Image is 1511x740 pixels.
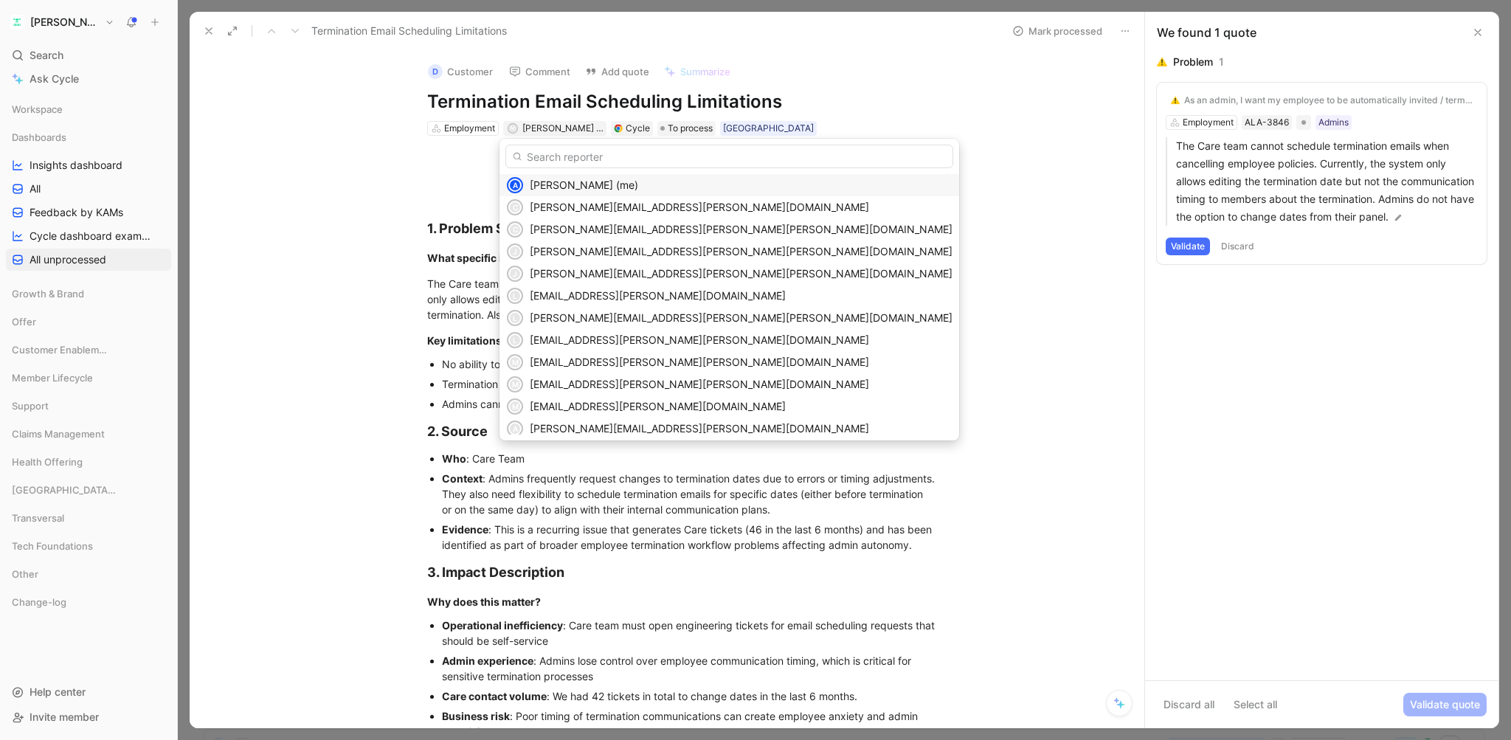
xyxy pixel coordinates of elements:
div: m [508,356,522,369]
div: c [508,201,522,214]
div: m [508,378,522,391]
span: [PERSON_NAME][EMAIL_ADDRESS][PERSON_NAME][PERSON_NAME][DOMAIN_NAME] [530,245,952,257]
div: l [508,311,522,325]
div: m [508,400,522,413]
span: [EMAIL_ADDRESS][PERSON_NAME][DOMAIN_NAME] [530,400,786,412]
div: l [508,289,522,302]
span: [EMAIL_ADDRESS][PERSON_NAME][PERSON_NAME][DOMAIN_NAME] [530,333,869,346]
span: [PERSON_NAME] (me) [530,179,638,191]
div: a [508,422,522,435]
span: [EMAIL_ADDRESS][PERSON_NAME][PERSON_NAME][DOMAIN_NAME] [530,356,869,368]
div: l [508,333,522,347]
div: j [508,267,522,280]
div: c [508,223,522,236]
span: [EMAIL_ADDRESS][PERSON_NAME][PERSON_NAME][DOMAIN_NAME] [530,378,869,390]
span: [PERSON_NAME][EMAIL_ADDRESS][PERSON_NAME][DOMAIN_NAME] [530,201,869,213]
input: Search reporter [505,145,953,168]
div: j [508,245,522,258]
span: [PERSON_NAME][EMAIL_ADDRESS][PERSON_NAME][DOMAIN_NAME] [530,422,869,435]
div: A [508,179,522,192]
span: [PERSON_NAME][EMAIL_ADDRESS][PERSON_NAME][PERSON_NAME][DOMAIN_NAME] [530,267,952,280]
span: [EMAIL_ADDRESS][PERSON_NAME][DOMAIN_NAME] [530,289,786,302]
span: [PERSON_NAME][EMAIL_ADDRESS][PERSON_NAME][PERSON_NAME][DOMAIN_NAME] [530,311,952,324]
span: [PERSON_NAME][EMAIL_ADDRESS][PERSON_NAME][PERSON_NAME][DOMAIN_NAME] [530,223,952,235]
